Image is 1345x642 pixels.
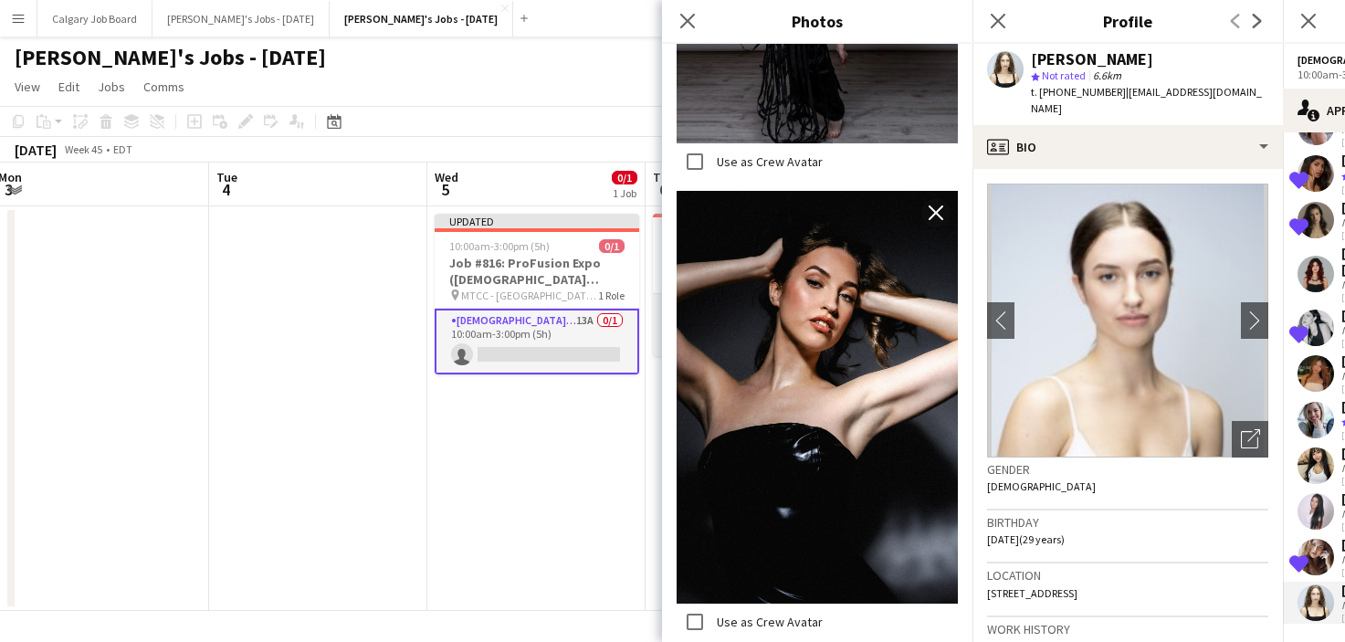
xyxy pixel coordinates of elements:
a: Edit [51,75,87,99]
div: 1 Job [613,186,636,200]
span: | [EMAIL_ADDRESS][DOMAIN_NAME] [1031,85,1262,115]
h3: Job #816: ProFusion Expo ([DEMOGRAPHIC_DATA] Client) - [GEOGRAPHIC_DATA] [435,255,639,288]
h3: Photos [662,9,972,33]
span: [DEMOGRAPHIC_DATA] [987,479,1096,493]
span: 6 [650,179,676,200]
div: Open photos pop-in [1232,421,1268,458]
app-card-role: [DEMOGRAPHIC_DATA] Models12A0/110:00am-2:00pm (4h) [653,294,857,356]
a: Comms [136,75,192,99]
span: Wed [435,169,458,185]
span: 5 [432,179,458,200]
span: 6.6km [1089,68,1125,82]
div: Updated [435,214,639,228]
span: Week 45 [60,142,106,156]
h3: Gender [987,461,1268,478]
a: Jobs [90,75,132,99]
h3: Job #816: ProFusion Expo ([DEMOGRAPHIC_DATA] Client) - [GEOGRAPHIC_DATA] [653,240,857,273]
span: View [15,79,40,95]
span: 0/1 [599,239,625,253]
app-card-role: [DEMOGRAPHIC_DATA] Models13A0/110:00am-3:00pm (5h) [435,309,639,374]
div: [DATE] [15,141,57,159]
h3: Location [987,567,1268,584]
label: Use as Crew Avatar [713,153,823,170]
div: [PERSON_NAME] [1031,51,1153,68]
span: 10:00am-3:00pm (5h) [449,239,550,253]
button: Calgary Job Board [37,1,152,37]
img: Crew avatar or photo [987,184,1268,458]
span: Tue [216,169,237,185]
img: Crew photo 1122476 [677,191,958,603]
app-job-card: Updated10:00am-3:00pm (5h)0/1Job #816: ProFusion Expo ([DEMOGRAPHIC_DATA] Client) - [GEOGRAPHIC_D... [435,214,639,374]
span: Jobs [98,79,125,95]
span: t. [PHONE_NUMBER] [1031,85,1126,99]
span: Comms [143,79,184,95]
button: [PERSON_NAME]'s Jobs - [DATE] [152,1,330,37]
span: 1 Role [598,289,625,302]
a: View [7,75,47,99]
h3: Birthday [987,514,1268,531]
app-job-card: 10:00am-2:00pm (4h)0/1Job #816: ProFusion Expo ([DEMOGRAPHIC_DATA] Client) - [GEOGRAPHIC_DATA] MT... [653,214,857,356]
h1: [PERSON_NAME]'s Jobs - [DATE] [15,44,326,71]
span: [STREET_ADDRESS] [987,586,1077,600]
span: [DATE] (29 years) [987,532,1065,546]
div: Bio [972,125,1283,169]
h3: Work history [987,621,1268,637]
label: Use as Crew Avatar [713,613,823,629]
span: Not rated [1042,68,1086,82]
span: Thu [653,169,676,185]
h3: Profile [972,9,1283,33]
span: 0/1 [612,171,637,184]
div: EDT [113,142,132,156]
span: MTCC - [GEOGRAPHIC_DATA] - [GEOGRAPHIC_DATA] [461,289,598,302]
span: Edit [58,79,79,95]
button: [PERSON_NAME]'s Jobs - [DATE] [330,1,513,37]
span: 4 [214,179,237,200]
